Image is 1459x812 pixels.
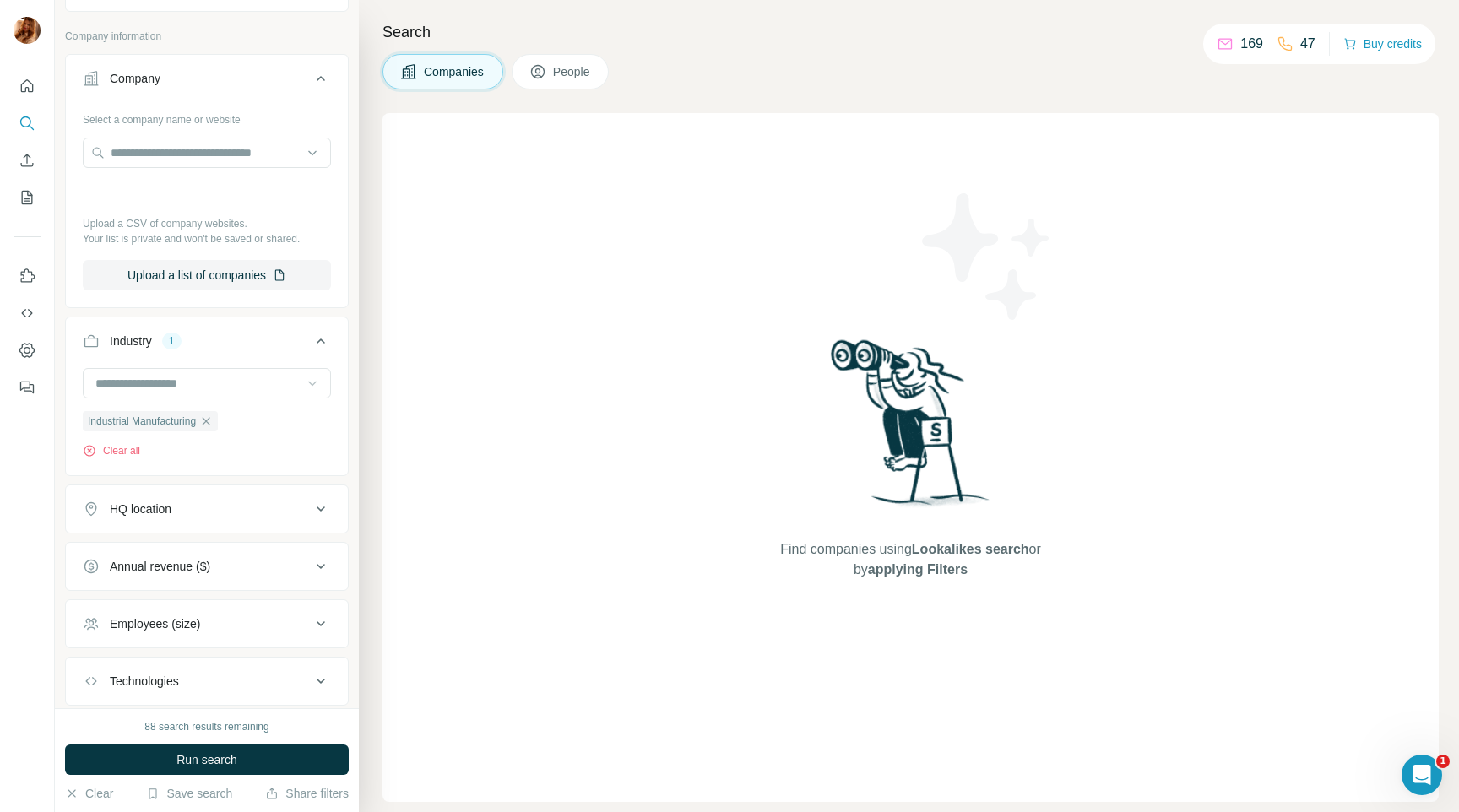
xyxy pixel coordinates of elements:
[66,489,348,529] button: HQ location
[1240,34,1263,54] p: 169
[162,333,182,349] div: 1
[83,216,331,231] p: Upload a CSV of company websites.
[14,372,41,403] button: Feedback
[110,615,200,632] div: Employees (size)
[14,17,41,44] img: Avatar
[14,71,41,101] button: Quick start
[83,231,331,246] p: Your list is private and won't be saved or shared.
[66,321,348,368] button: Industry1
[553,63,592,80] span: People
[65,29,349,44] p: Company information
[265,785,349,802] button: Share filters
[83,260,331,290] button: Upload a list of companies
[1436,755,1450,768] span: 1
[176,751,237,768] span: Run search
[868,562,968,577] span: applying Filters
[110,501,171,517] div: HQ location
[65,785,113,802] button: Clear
[382,20,1439,44] h4: Search
[14,298,41,328] button: Use Surfe API
[146,785,232,802] button: Save search
[66,546,348,587] button: Annual revenue ($)
[424,63,485,80] span: Companies
[1402,755,1442,795] iframe: Intercom live chat
[83,443,140,458] button: Clear all
[66,661,348,701] button: Technologies
[110,558,210,575] div: Annual revenue ($)
[1343,32,1422,56] button: Buy credits
[14,335,41,365] button: Dashboard
[1300,34,1315,54] p: 47
[775,539,1045,580] span: Find companies using or by
[14,182,41,213] button: My lists
[14,261,41,291] button: Use Surfe on LinkedIn
[823,335,999,523] img: Surfe Illustration - Woman searching with binoculars
[88,414,196,429] span: Industrial Manufacturing
[144,719,268,734] div: 88 search results remaining
[110,70,160,87] div: Company
[14,145,41,176] button: Enrich CSV
[65,744,349,775] button: Run search
[110,333,152,349] div: Industry
[911,181,1063,333] img: Surfe Illustration - Stars
[14,108,41,138] button: Search
[66,58,348,106] button: Company
[912,542,1029,556] span: Lookalikes search
[110,673,179,690] div: Technologies
[66,604,348,644] button: Employees (size)
[83,106,331,127] div: Select a company name or website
